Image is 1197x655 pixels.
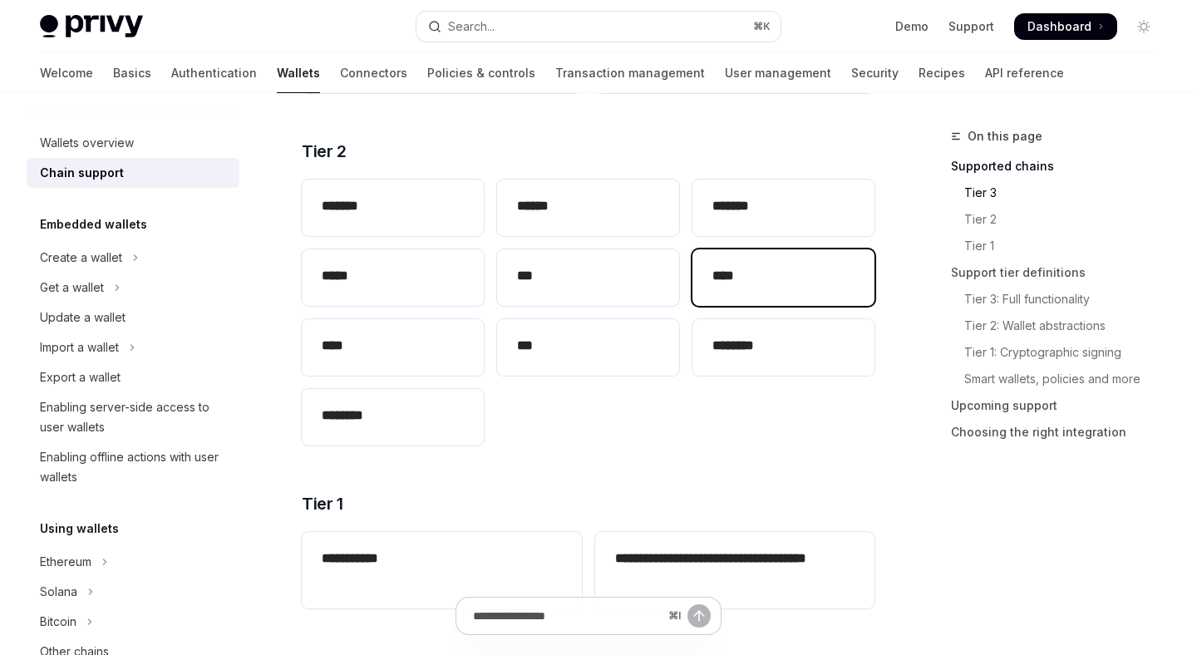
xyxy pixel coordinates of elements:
a: Policies & controls [427,53,535,93]
a: Support [948,18,994,35]
a: API reference [985,53,1064,93]
button: Open search [416,12,780,42]
a: Support tier definitions [951,259,1170,286]
img: light logo [40,15,143,38]
a: Wallets overview [27,128,239,158]
div: Get a wallet [40,278,104,298]
button: Toggle Bitcoin section [27,607,239,637]
a: Authentication [171,53,257,93]
div: Export a wallet [40,367,121,387]
div: Import a wallet [40,337,119,357]
div: Enabling server-side access to user wallets [40,397,229,437]
div: Create a wallet [40,248,122,268]
span: Dashboard [1027,18,1091,35]
a: Tier 1: Cryptographic signing [951,339,1170,366]
a: Choosing the right integration [951,419,1170,446]
a: Tier 3: Full functionality [951,286,1170,313]
a: Welcome [40,53,93,93]
a: Transaction management [555,53,705,93]
a: Dashboard [1014,13,1117,40]
div: Wallets overview [40,133,134,153]
button: Toggle Import a wallet section [27,332,239,362]
a: User management [725,53,831,93]
span: ⌘ K [753,20,771,33]
div: Search... [448,17,495,37]
div: Update a wallet [40,308,126,327]
a: Security [851,53,899,93]
button: Toggle Ethereum section [27,547,239,577]
button: Toggle Get a wallet section [27,273,239,303]
a: Smart wallets, policies and more [951,366,1170,392]
a: Chain support [27,158,239,188]
a: Wallets [277,53,320,93]
a: Supported chains [951,153,1170,180]
a: Export a wallet [27,362,239,392]
a: Demo [895,18,929,35]
a: Tier 1 [951,233,1170,259]
a: Tier 3 [951,180,1170,206]
span: Tier 1 [302,492,342,515]
a: Update a wallet [27,303,239,332]
div: Enabling offline actions with user wallets [40,447,229,487]
a: Enabling server-side access to user wallets [27,392,239,442]
a: Tier 2: Wallet abstractions [951,313,1170,339]
button: Send message [687,604,711,628]
a: Tier 2 [951,206,1170,233]
a: Enabling offline actions with user wallets [27,442,239,492]
h5: Embedded wallets [40,214,147,234]
span: Tier 2 [302,140,346,163]
a: Connectors [340,53,407,93]
a: Recipes [919,53,965,93]
div: Solana [40,582,77,602]
a: Basics [113,53,151,93]
h5: Using wallets [40,519,119,539]
div: Bitcoin [40,612,76,632]
a: Upcoming support [951,392,1170,419]
button: Toggle dark mode [1130,13,1157,40]
div: Chain support [40,163,124,183]
input: Ask a question... [473,598,662,634]
button: Toggle Solana section [27,577,239,607]
div: Ethereum [40,552,91,572]
span: On this page [968,126,1042,146]
button: Toggle Create a wallet section [27,243,239,273]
